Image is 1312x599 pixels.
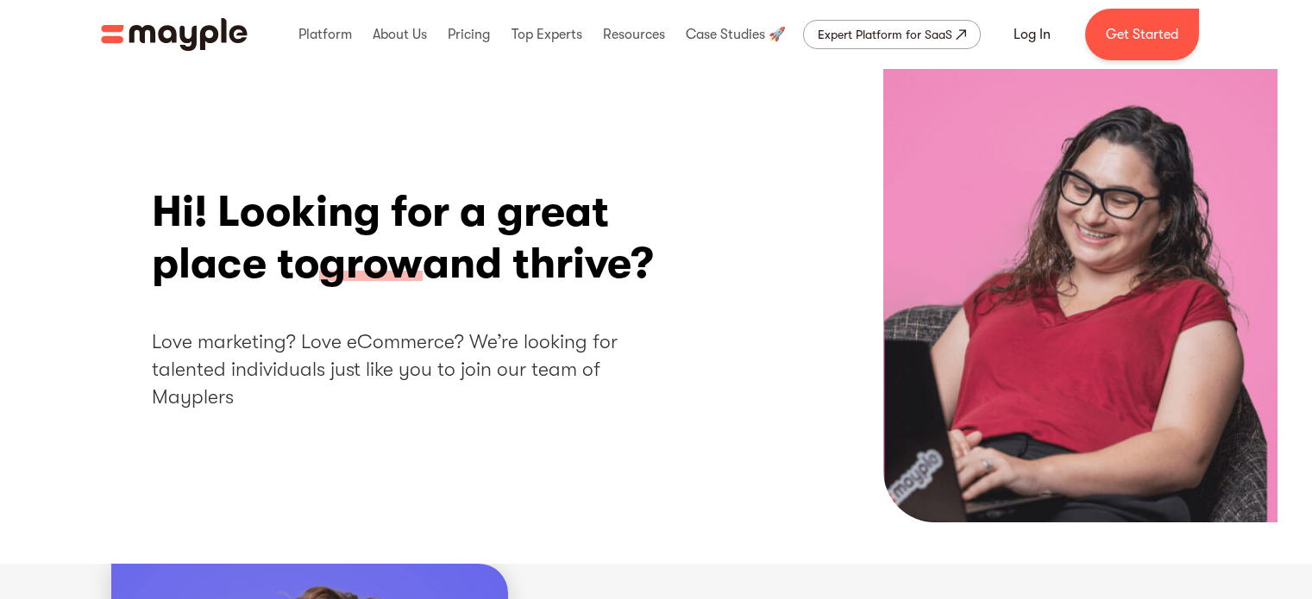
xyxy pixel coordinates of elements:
[319,238,423,291] span: grow
[443,7,494,62] div: Pricing
[507,7,587,62] div: Top Experts
[368,7,431,62] div: About Us
[818,24,952,45] div: Expert Platform for SaaS
[152,328,678,412] h2: Love marketing? Love eCommerce? We’re looking for talented individuals just like you to join our ...
[294,7,356,62] div: Platform
[803,20,981,49] a: Expert Platform for SaaS
[101,18,248,51] img: Mayple logo
[101,18,248,51] a: home
[883,69,1277,522] img: Hi! Looking for a great place to grow and thrive?
[993,14,1071,55] a: Log In
[152,186,678,290] h1: Hi! Looking for a great place to and thrive?
[1085,9,1199,60] a: Get Started
[599,7,669,62] div: Resources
